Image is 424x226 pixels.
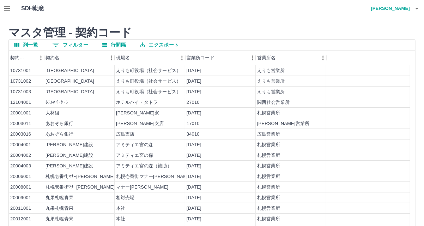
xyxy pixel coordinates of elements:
[187,120,200,127] div: 17010
[257,78,285,85] div: えりも営業所
[10,99,31,106] div: 12104001
[46,205,73,212] div: 丸果札幌青果
[116,67,181,74] div: えりも町役場（社会サービス）
[257,110,280,117] div: 札幌営業所
[116,205,125,212] div: 本社
[257,216,280,222] div: 札幌営業所
[257,120,309,127] div: [PERSON_NAME]営業所
[116,78,181,85] div: えりも町役場（社会サービス）
[59,53,69,63] button: ソート
[116,173,229,180] div: 札幌壱番街マナー[PERSON_NAME]管理組合（清掃）
[187,50,214,65] div: 営業所コード
[257,152,280,159] div: 札幌営業所
[257,173,280,180] div: 札幌営業所
[46,173,133,180] div: 札幌壱番街ﾏﾅｰ[PERSON_NAME]管理組合
[187,173,201,180] div: [DATE]
[10,173,31,180] div: 20006001
[257,99,290,106] div: 関西社会営業所
[318,53,328,63] button: メニュー
[257,50,276,65] div: 営業所名
[10,131,31,138] div: 20003016
[187,78,201,85] div: [DATE]
[116,131,135,138] div: 広島支店
[8,26,416,39] h2: マスタ管理 - 契約コード
[10,216,31,222] div: 20012001
[46,184,133,191] div: 札幌壱番街ﾏﾅｰ[PERSON_NAME]管理組合
[46,142,93,148] div: [PERSON_NAME]建設
[187,131,200,138] div: 34010
[46,216,73,222] div: 丸果札幌青果
[46,195,73,201] div: 丸果札幌青果
[134,40,184,50] button: エクスポート
[10,195,31,201] div: 20009001
[187,184,201,191] div: [DATE]
[46,163,93,169] div: [PERSON_NAME]建設
[46,50,59,65] div: 契約名
[187,152,201,159] div: [DATE]
[257,205,280,212] div: 札幌営業所
[257,184,280,191] div: 札幌営業所
[187,110,201,117] div: [DATE]
[116,163,172,169] div: アミティエ宮の森（補助）
[187,67,201,74] div: [DATE]
[247,53,258,63] button: メニュー
[187,216,201,222] div: [DATE]
[257,142,280,148] div: 札幌営業所
[9,50,44,65] div: 契約コード
[46,67,94,74] div: [GEOGRAPHIC_DATA]
[187,89,201,95] div: [DATE]
[116,152,153,159] div: アミティエ宮の森
[115,50,185,65] div: 現場名
[116,142,153,148] div: アミティエ宮の森
[116,89,181,95] div: えりも町役場（社会サービス）
[116,184,168,191] div: マナー[PERSON_NAME]
[257,67,285,74] div: えりも営業所
[46,89,94,95] div: [GEOGRAPHIC_DATA]
[10,152,31,159] div: 20004002
[26,53,36,63] button: ソート
[116,216,125,222] div: 本社
[46,131,73,138] div: あおぞら銀行
[97,40,132,50] button: 行間隔
[10,89,31,95] div: 10731003
[10,67,31,74] div: 10731001
[9,40,44,50] button: 列選択
[116,195,135,201] div: 相対売場
[10,163,31,169] div: 20004003
[116,110,159,117] div: [PERSON_NAME]寮
[10,50,26,65] div: 契約コード
[10,205,31,212] div: 20011001
[46,110,59,117] div: 大林組
[130,53,140,63] button: ソート
[46,99,68,106] div: ﾎﾃﾙﾊｲ･ﾀﾄﾗ
[116,50,130,65] div: 現場名
[10,184,31,191] div: 20008001
[10,142,31,148] div: 20004001
[256,50,326,65] div: 営業所名
[257,163,280,169] div: 札幌営業所
[187,142,201,148] div: [DATE]
[36,53,46,63] button: メニュー
[47,40,94,50] button: フィルター表示
[44,50,115,65] div: 契約名
[187,99,200,106] div: 27010
[10,120,31,127] div: 20003011
[46,120,73,127] div: あおぞら銀行
[187,205,201,212] div: [DATE]
[106,53,117,63] button: メニュー
[10,110,31,117] div: 20001001
[187,163,201,169] div: [DATE]
[116,99,158,106] div: ホテルハイ・タトラ
[177,53,187,63] button: メニュー
[10,78,31,85] div: 10731002
[46,78,94,85] div: [GEOGRAPHIC_DATA]
[257,89,285,95] div: えりも営業所
[185,50,256,65] div: 営業所コード
[257,131,280,138] div: 広島営業所
[257,195,280,201] div: 札幌営業所
[116,120,164,127] div: [PERSON_NAME]支店
[187,195,201,201] div: [DATE]
[46,152,93,159] div: [PERSON_NAME]建設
